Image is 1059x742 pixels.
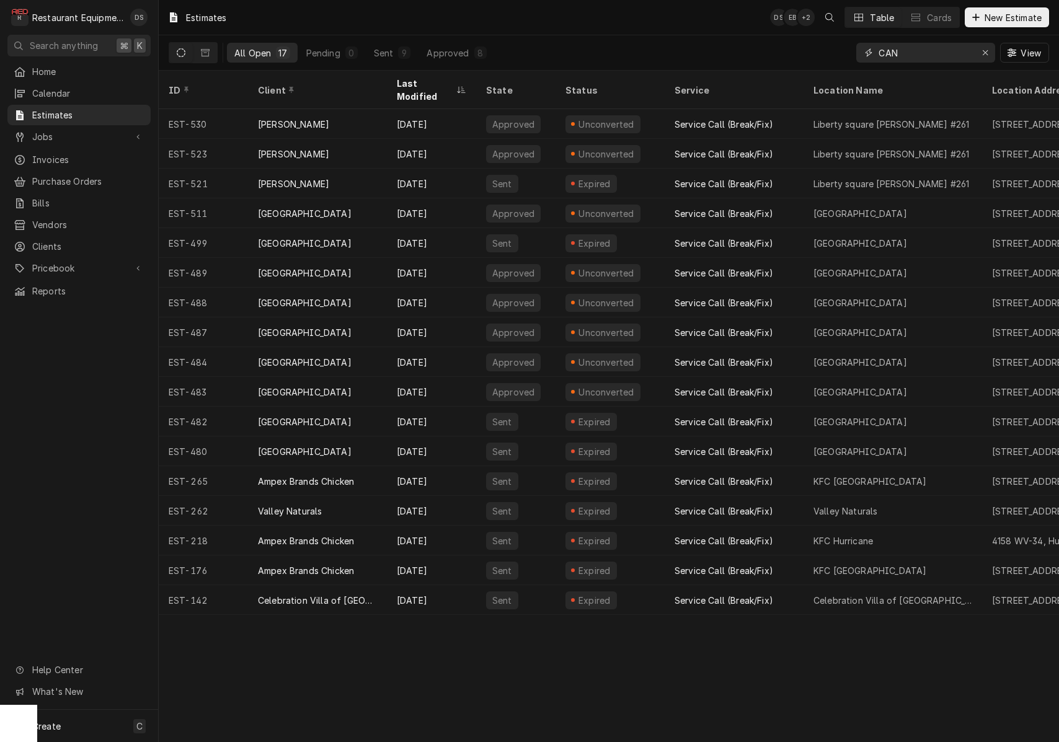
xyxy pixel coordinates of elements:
[7,236,151,257] a: Clients
[675,445,773,458] div: Service Call (Break/Fix)
[577,148,636,161] div: Unconverted
[32,87,144,100] span: Calendar
[258,594,377,607] div: Celebration Villa of [GEOGRAPHIC_DATA]
[427,46,469,60] div: Approved
[7,258,151,278] a: Go to Pricebook
[675,267,773,280] div: Service Call (Break/Fix)
[130,9,148,26] div: DS
[159,288,248,317] div: EST-488
[159,228,248,258] div: EST-499
[387,347,476,377] div: [DATE]
[159,466,248,496] div: EST-265
[387,436,476,466] div: [DATE]
[675,296,773,309] div: Service Call (Break/Fix)
[159,109,248,139] div: EST-530
[7,681,151,702] a: Go to What's New
[813,475,926,488] div: KFC [GEOGRAPHIC_DATA]
[577,207,636,220] div: Unconverted
[813,237,907,250] div: [GEOGRAPHIC_DATA]
[675,177,773,190] div: Service Call (Break/Fix)
[159,347,248,377] div: EST-484
[258,118,329,131] div: [PERSON_NAME]
[387,228,476,258] div: [DATE]
[401,46,408,60] div: 9
[813,415,907,428] div: [GEOGRAPHIC_DATA]
[7,126,151,147] a: Go to Jobs
[32,240,144,253] span: Clients
[7,171,151,192] a: Purchase Orders
[7,83,151,104] a: Calendar
[491,148,536,161] div: Approved
[675,148,773,161] div: Service Call (Break/Fix)
[1000,43,1049,63] button: View
[348,46,355,60] div: 0
[491,475,513,488] div: Sent
[32,262,126,275] span: Pricebook
[258,475,354,488] div: Ampex Brands Chicken
[975,43,995,63] button: Erase input
[675,505,773,518] div: Service Call (Break/Fix)
[491,207,536,220] div: Approved
[675,564,773,577] div: Service Call (Break/Fix)
[813,326,907,339] div: [GEOGRAPHIC_DATA]
[675,207,773,220] div: Service Call (Break/Fix)
[130,9,148,26] div: Derek Stewart's Avatar
[577,505,612,518] div: Expired
[258,207,352,220] div: [GEOGRAPHIC_DATA]
[387,496,476,526] div: [DATE]
[577,564,612,577] div: Expired
[577,118,636,131] div: Unconverted
[258,148,329,161] div: [PERSON_NAME]
[258,177,329,190] div: [PERSON_NAME]
[813,296,907,309] div: [GEOGRAPHIC_DATA]
[491,415,513,428] div: Sent
[813,177,969,190] div: Liberty square [PERSON_NAME] #261
[258,237,352,250] div: [GEOGRAPHIC_DATA]
[477,46,484,60] div: 8
[258,296,352,309] div: [GEOGRAPHIC_DATA]
[32,65,144,78] span: Home
[491,267,536,280] div: Approved
[258,356,352,369] div: [GEOGRAPHIC_DATA]
[32,130,126,143] span: Jobs
[7,149,151,170] a: Invoices
[234,46,271,60] div: All Open
[675,534,773,547] div: Service Call (Break/Fix)
[387,377,476,407] div: [DATE]
[675,475,773,488] div: Service Call (Break/Fix)
[159,585,248,615] div: EST-142
[491,356,536,369] div: Approved
[159,436,248,466] div: EST-480
[491,386,536,399] div: Approved
[397,77,454,103] div: Last Modified
[387,555,476,585] div: [DATE]
[813,505,877,518] div: Valley Naturals
[577,415,612,428] div: Expired
[577,386,636,399] div: Unconverted
[577,534,612,547] div: Expired
[813,207,907,220] div: [GEOGRAPHIC_DATA]
[32,285,144,298] span: Reports
[258,386,352,399] div: [GEOGRAPHIC_DATA]
[7,660,151,680] a: Go to Help Center
[159,377,248,407] div: EST-483
[387,258,476,288] div: [DATE]
[491,505,513,518] div: Sent
[32,685,143,698] span: What's New
[374,46,394,60] div: Sent
[675,84,791,97] div: Service
[577,177,612,190] div: Expired
[387,407,476,436] div: [DATE]
[387,139,476,169] div: [DATE]
[387,198,476,228] div: [DATE]
[159,555,248,585] div: EST-176
[387,109,476,139] div: [DATE]
[169,84,236,97] div: ID
[982,11,1044,24] span: New Estimate
[486,84,546,97] div: State
[813,594,972,607] div: Celebration Villa of [GEOGRAPHIC_DATA]
[258,267,352,280] div: [GEOGRAPHIC_DATA]
[7,214,151,235] a: Vendors
[7,281,151,301] a: Reports
[577,475,612,488] div: Expired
